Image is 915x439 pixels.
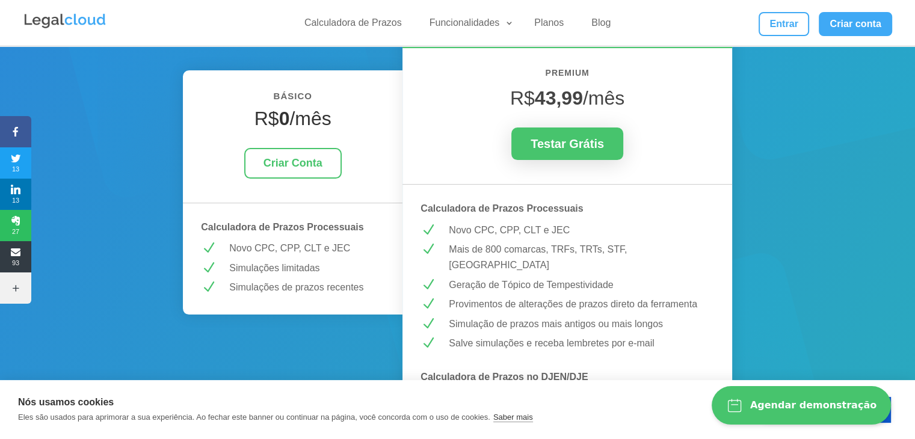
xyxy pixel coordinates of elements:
[421,203,583,213] strong: Calculadora de Prazos Processuais
[421,336,436,351] span: N
[527,17,571,34] a: Planos
[201,260,216,275] span: N
[421,66,714,87] h6: PREMIUM
[493,413,533,422] a: Saber mais
[449,316,714,332] p: Simulação de prazos mais antigos ou mais longos
[201,280,216,295] span: N
[201,107,384,136] h4: R$ /mês
[449,242,714,272] p: Mais de 800 comarcas, TRFs, TRTs, STF, [GEOGRAPHIC_DATA]
[421,296,436,312] span: N
[535,87,583,109] strong: 43,99
[422,17,514,34] a: Funcionalidades
[201,241,216,256] span: N
[421,242,436,257] span: N
[297,17,409,34] a: Calculadora de Prazos
[584,17,618,34] a: Blog
[510,87,624,109] span: R$ /mês
[23,12,107,30] img: Legalcloud Logo
[421,316,436,331] span: N
[201,222,363,232] strong: Calculadora de Prazos Processuais
[449,296,714,312] p: Provimentos de alterações de prazos direto da ferramenta
[449,223,714,238] p: Novo CPC, CPP, CLT e JEC
[23,22,107,32] a: Logo da Legalcloud
[229,280,384,295] p: Simulações de prazos recentes
[449,336,714,351] p: Salve simulações e receba lembretes por e-mail
[421,223,436,238] span: N
[819,12,892,36] a: Criar conta
[279,108,290,129] strong: 0
[229,260,384,276] p: Simulações limitadas
[511,127,623,160] a: Testar Grátis
[759,12,809,36] a: Entrar
[18,397,114,407] strong: Nós usamos cookies
[421,372,588,382] strong: Calculadora de Prazos no DJEN/DJE
[201,88,384,110] h6: BÁSICO
[449,277,714,293] p: Geração de Tópico de Tempestividade
[421,277,436,292] span: N
[244,148,342,179] a: Criar Conta
[18,413,490,422] p: Eles são usados para aprimorar a sua experiência. Ao fechar este banner ou continuar na página, v...
[229,241,384,256] p: Novo CPC, CPP, CLT e JEC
